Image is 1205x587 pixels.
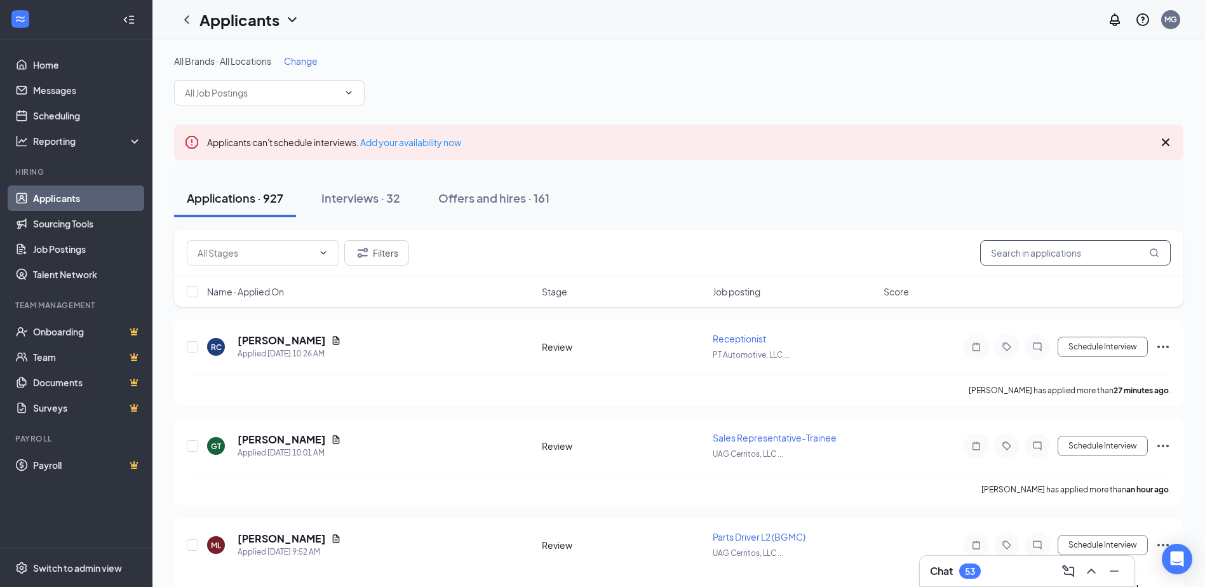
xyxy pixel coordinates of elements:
[1058,337,1148,357] button: Schedule Interview
[1061,563,1076,579] svg: ComposeMessage
[211,342,222,353] div: RC
[285,12,300,27] svg: ChevronDown
[438,190,549,206] div: Offers and hires · 161
[713,285,760,298] span: Job posting
[174,55,271,67] span: All Brands · All Locations
[284,55,318,67] span: Change
[1030,540,1045,550] svg: ChatInactive
[969,441,984,451] svg: Note
[355,245,370,260] svg: Filter
[33,236,142,262] a: Job Postings
[238,546,341,558] div: Applied [DATE] 9:52 AM
[15,433,139,444] div: Payroll
[713,531,805,543] span: Parts Driver L2 (BGMC)
[33,370,142,395] a: DocumentsCrown
[33,135,142,147] div: Reporting
[969,385,1171,396] p: [PERSON_NAME] has applied more than .
[33,52,142,78] a: Home
[33,262,142,287] a: Talent Network
[980,240,1171,266] input: Search in applications
[33,186,142,211] a: Applicants
[33,452,142,478] a: PayrollCrown
[123,13,135,26] svg: Collapse
[981,484,1171,495] p: [PERSON_NAME] has applied more than .
[713,449,783,459] span: UAG Cerritos, LLC ...
[198,246,313,260] input: All Stages
[1155,438,1171,454] svg: Ellipses
[713,350,790,360] span: PT Automotive, LLC ...
[211,540,221,551] div: ML
[33,211,142,236] a: Sourcing Tools
[965,566,975,577] div: 53
[1107,12,1122,27] svg: Notifications
[33,319,142,344] a: OnboardingCrown
[713,548,783,558] span: UAG Cerritos, LLC ...
[542,341,705,353] div: Review
[930,564,953,578] h3: Chat
[1081,561,1101,581] button: ChevronUp
[969,540,984,550] svg: Note
[15,166,139,177] div: Hiring
[969,342,984,352] svg: Note
[1135,12,1150,27] svg: QuestionInfo
[211,441,221,452] div: GT
[238,334,326,347] h5: [PERSON_NAME]
[1058,436,1148,456] button: Schedule Interview
[1030,441,1045,451] svg: ChatInactive
[1107,563,1122,579] svg: Minimize
[15,300,139,311] div: Team Management
[179,12,194,27] svg: ChevronLeft
[1162,544,1192,574] div: Open Intercom Messenger
[1155,339,1171,354] svg: Ellipses
[1084,563,1099,579] svg: ChevronUp
[238,532,326,546] h5: [PERSON_NAME]
[184,135,199,150] svg: Error
[14,13,27,25] svg: WorkstreamLogo
[33,344,142,370] a: TeamCrown
[33,103,142,128] a: Scheduling
[331,435,341,445] svg: Document
[238,347,341,360] div: Applied [DATE] 10:26 AM
[207,137,461,148] span: Applicants can't schedule interviews.
[187,190,283,206] div: Applications · 927
[33,78,142,103] a: Messages
[15,562,28,574] svg: Settings
[318,248,328,258] svg: ChevronDown
[1058,535,1148,555] button: Schedule Interview
[1030,342,1045,352] svg: ChatInactive
[713,333,766,344] span: Receptionist
[199,9,279,30] h1: Applicants
[207,285,284,298] span: Name · Applied On
[331,534,341,544] svg: Document
[15,135,28,147] svg: Analysis
[1104,561,1124,581] button: Minimize
[884,285,909,298] span: Score
[999,540,1014,550] svg: Tag
[33,562,122,574] div: Switch to admin view
[999,342,1014,352] svg: Tag
[1164,14,1177,25] div: MG
[321,190,400,206] div: Interviews · 32
[1126,485,1169,494] b: an hour ago
[344,240,409,266] button: Filter Filters
[1114,386,1169,395] b: 27 minutes ago
[542,539,705,551] div: Review
[1158,135,1173,150] svg: Cross
[331,335,341,346] svg: Document
[33,395,142,421] a: SurveysCrown
[185,86,339,100] input: All Job Postings
[238,433,326,447] h5: [PERSON_NAME]
[1155,537,1171,553] svg: Ellipses
[713,432,837,443] span: Sales Representative-Trainee
[542,440,705,452] div: Review
[1149,248,1159,258] svg: MagnifyingGlass
[344,88,354,98] svg: ChevronDown
[999,441,1014,451] svg: Tag
[1058,561,1079,581] button: ComposeMessage
[238,447,341,459] div: Applied [DATE] 10:01 AM
[542,285,567,298] span: Stage
[360,137,461,148] a: Add your availability now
